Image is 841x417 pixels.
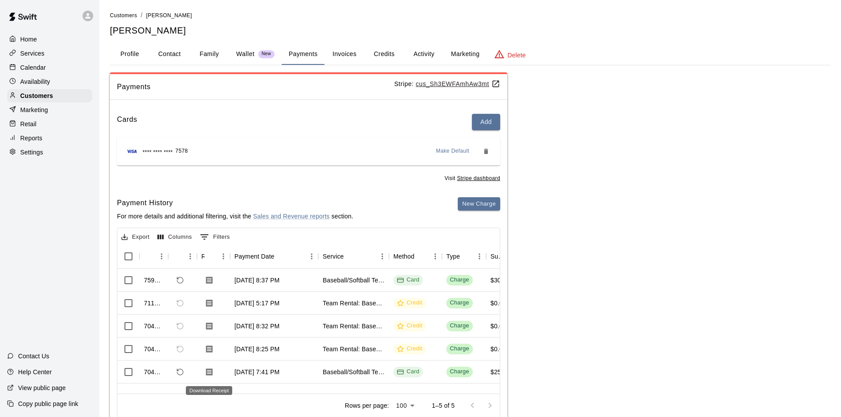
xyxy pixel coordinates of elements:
[318,244,389,269] div: Service
[20,105,48,114] p: Marketing
[490,299,506,308] div: $0.00
[124,147,140,156] img: Credit card brand logo
[7,75,92,88] a: Availability
[168,244,197,269] div: Refund
[7,117,92,131] div: Retail
[450,276,469,284] div: Charge
[490,368,513,376] div: $250.00
[234,244,275,269] div: Payment Date
[173,296,188,311] span: Refund payment
[173,364,188,379] span: Refund payment
[7,89,92,102] a: Customers
[144,250,156,263] button: Sort
[110,11,830,20] nav: breadcrumb
[197,244,230,269] div: Receipt
[144,276,164,285] div: 759648
[7,47,92,60] a: Services
[201,364,217,380] button: Download Receipt
[175,147,188,156] span: 7578
[234,322,279,331] div: Jul 16, 2025, 8:32 PM
[184,250,197,263] button: Menu
[490,244,505,269] div: Subtotal
[119,230,152,244] button: Export
[144,322,164,331] div: 704143
[173,273,188,288] span: Refund payment
[473,250,486,263] button: Menu
[305,250,318,263] button: Menu
[117,114,137,130] h6: Cards
[323,322,385,331] div: Team Rental: Baseball Team Rental 90 Minute (Two Lanes)
[457,175,500,181] a: Stripe dashboard
[173,342,188,357] span: Refund payment
[450,368,469,376] div: Charge
[429,250,442,263] button: Menu
[189,44,229,65] button: Family
[282,44,324,65] button: Payments
[20,91,53,100] p: Customers
[201,272,217,288] button: Download Receipt
[323,345,385,353] div: Team Rental: Baseball Team Rental 90 Minute (Two Lanes)
[7,61,92,74] a: Calendar
[364,44,404,65] button: Credits
[20,63,46,72] p: Calendar
[7,146,92,159] div: Settings
[397,322,422,330] div: Credit
[445,174,500,183] span: Visit
[258,51,275,57] span: New
[432,401,455,410] p: 1–5 of 5
[479,144,493,158] button: Remove
[376,250,389,263] button: Menu
[393,244,415,269] div: Method
[392,399,418,412] div: 100
[416,80,500,87] a: cus_Sh3EWFAmhAw3mt
[150,44,189,65] button: Contact
[323,368,385,376] div: Baseball/Softball Team Membership
[345,401,389,410] p: Rows per page:
[20,49,45,58] p: Services
[450,345,469,353] div: Charge
[173,250,185,263] button: Sort
[490,322,506,331] div: $0.00
[7,33,92,46] a: Home
[234,299,279,308] div: Jul 21, 2025, 5:17 PM
[201,341,217,357] button: Download Receipt
[460,250,472,263] button: Sort
[146,12,192,19] span: [PERSON_NAME]
[155,250,168,263] button: Menu
[7,131,92,145] a: Reports
[490,345,506,353] div: $0.00
[450,299,469,307] div: Charge
[236,49,255,59] p: Wallet
[18,383,66,392] p: View public page
[404,44,444,65] button: Activity
[141,11,143,20] li: /
[324,44,364,65] button: Invoices
[198,230,232,244] button: Show filters
[433,144,473,158] button: Make Default
[344,250,356,263] button: Sort
[20,134,42,143] p: Reports
[20,77,50,86] p: Availability
[117,81,394,93] span: Payments
[436,147,470,156] span: Make Default
[18,399,78,408] p: Copy public page link
[508,51,526,60] p: Delete
[444,44,486,65] button: Marketing
[7,103,92,116] div: Marketing
[446,244,460,269] div: Type
[110,12,137,19] span: Customers
[253,213,329,220] a: Sales and Revenue reports
[234,276,279,285] div: Aug 16, 2025, 8:37 PM
[234,368,279,376] div: Jul 16, 2025, 7:41 PM
[323,276,385,285] div: Baseball/Softball Team Membership
[234,345,279,353] div: Jul 16, 2025, 8:25 PM
[275,250,287,263] button: Sort
[397,276,419,284] div: Card
[186,386,232,395] div: Download Receipt
[144,299,164,308] div: 711491
[442,244,486,269] div: Type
